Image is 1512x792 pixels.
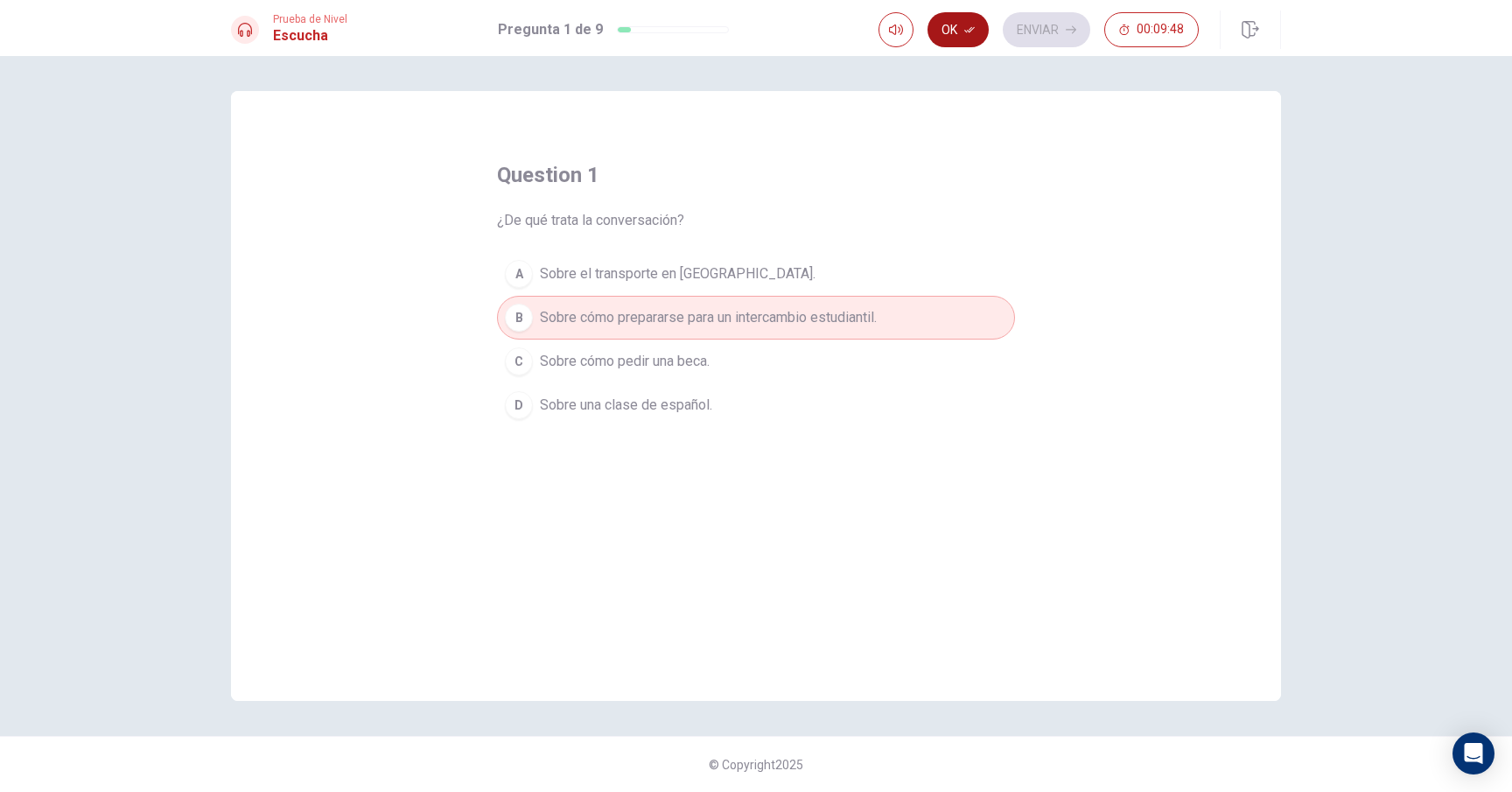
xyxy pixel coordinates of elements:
[540,263,815,284] span: Sobre el transporte en [GEOGRAPHIC_DATA].
[497,210,684,231] span: ¿De qué trata la conversación?
[709,758,803,772] span: © Copyright 2025
[497,161,599,189] h4: question 1
[273,25,347,46] h1: Escucha
[927,12,989,47] button: Ok
[497,252,1015,296] button: ASobre el transporte en [GEOGRAPHIC_DATA].
[498,19,603,40] h1: Pregunta 1 de 9
[497,383,1015,427] button: DSobre una clase de español.
[505,260,533,288] div: A
[497,296,1015,340] button: BSobre cómo prepararse para un intercambio estudiantil.
[540,307,877,328] span: Sobre cómo prepararse para un intercambio estudiantil.
[505,304,533,332] div: B
[1137,23,1184,37] span: 00:09:48
[497,340,1015,383] button: CSobre cómo pedir una beca.
[505,391,533,419] div: D
[540,395,712,416] span: Sobre una clase de español.
[273,13,347,25] span: Prueba de Nivel
[1452,732,1494,774] div: Open Intercom Messenger
[1104,12,1199,47] button: 00:09:48
[540,351,710,372] span: Sobre cómo pedir una beca.
[505,347,533,375] div: C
